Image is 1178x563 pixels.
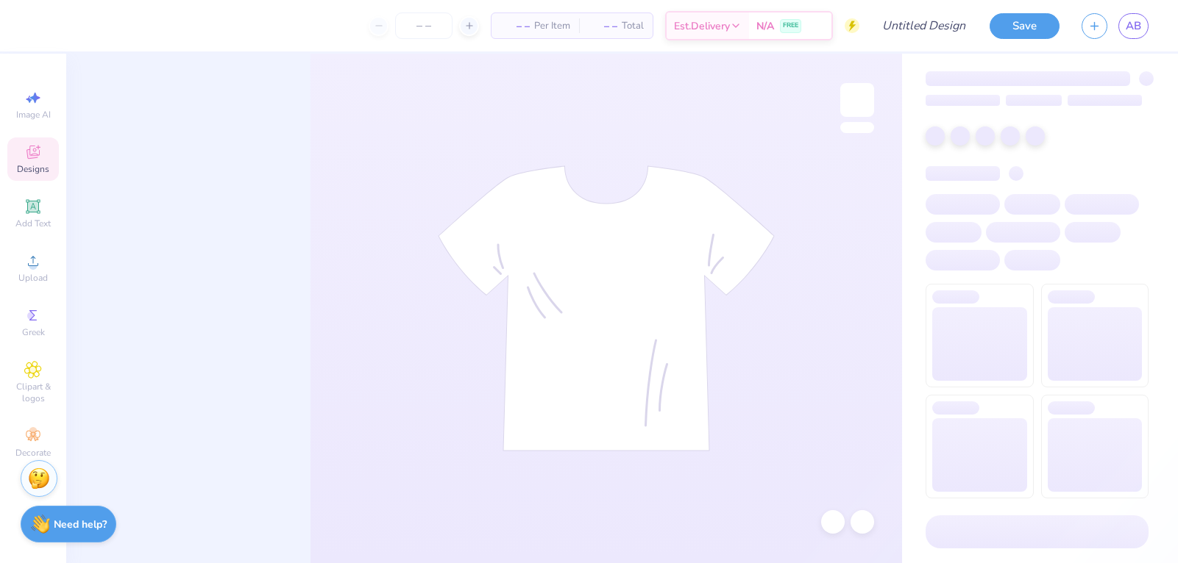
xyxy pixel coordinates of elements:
input: – – [395,12,453,39]
span: Per Item [534,18,570,34]
span: FREE [783,21,798,31]
span: Upload [18,272,48,284]
span: Est. Delivery [674,18,730,34]
span: Clipart & logos [7,381,59,404]
span: Decorate [15,447,51,459]
span: AB [1126,18,1141,35]
span: Designs [17,163,49,175]
span: – – [500,18,530,34]
span: – – [588,18,617,34]
a: AB [1118,13,1149,39]
span: N/A [756,18,774,34]
span: Add Text [15,218,51,229]
img: tee-skeleton.svg [438,165,775,451]
strong: Need help? [54,517,107,531]
span: Image AI [16,109,51,121]
span: Total [622,18,644,34]
input: Untitled Design [870,11,979,40]
button: Save [990,13,1060,39]
span: Greek [22,326,45,338]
